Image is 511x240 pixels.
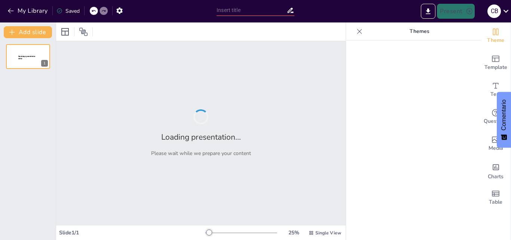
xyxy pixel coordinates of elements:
div: 1 [6,44,50,69]
div: Add charts and graphs [481,157,511,184]
div: Add images, graphics, shapes or video [481,130,511,157]
span: Questions [484,117,508,125]
div: Add a table [481,184,511,211]
span: Position [79,27,88,36]
button: Export to PowerPoint [421,4,435,19]
div: c B [487,4,501,18]
div: Add text boxes [481,76,511,103]
button: Add slide [4,26,52,38]
p: Themes [365,22,473,40]
div: Layout [59,26,71,38]
button: My Library [6,5,51,17]
button: Duplicate Slide [28,46,37,55]
div: Get real-time input from your audience [481,103,511,130]
font: Comentario [501,100,507,131]
span: Sendsteps presentation editor [18,55,36,60]
button: Comentarios - Mostrar encuesta [497,92,511,148]
span: Theme [487,36,504,45]
button: Present [437,4,474,19]
span: Table [489,198,502,206]
div: 1 [41,60,48,67]
button: c B [487,4,501,19]
span: Charts [488,173,504,181]
div: Slide 1 / 1 [59,229,205,236]
p: Please wait while we prepare your content [151,150,251,157]
div: Change the overall theme [481,22,511,49]
h2: Loading presentation... [161,132,241,142]
button: Cannot delete last slide [39,46,48,55]
span: Media [489,144,503,152]
span: Template [484,63,507,72]
div: Saved [56,7,80,15]
span: Text [490,90,501,98]
input: Insert title [217,5,287,16]
div: Add ready made slides [481,49,511,76]
span: Single View [315,230,341,236]
div: 25 % [285,229,303,236]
